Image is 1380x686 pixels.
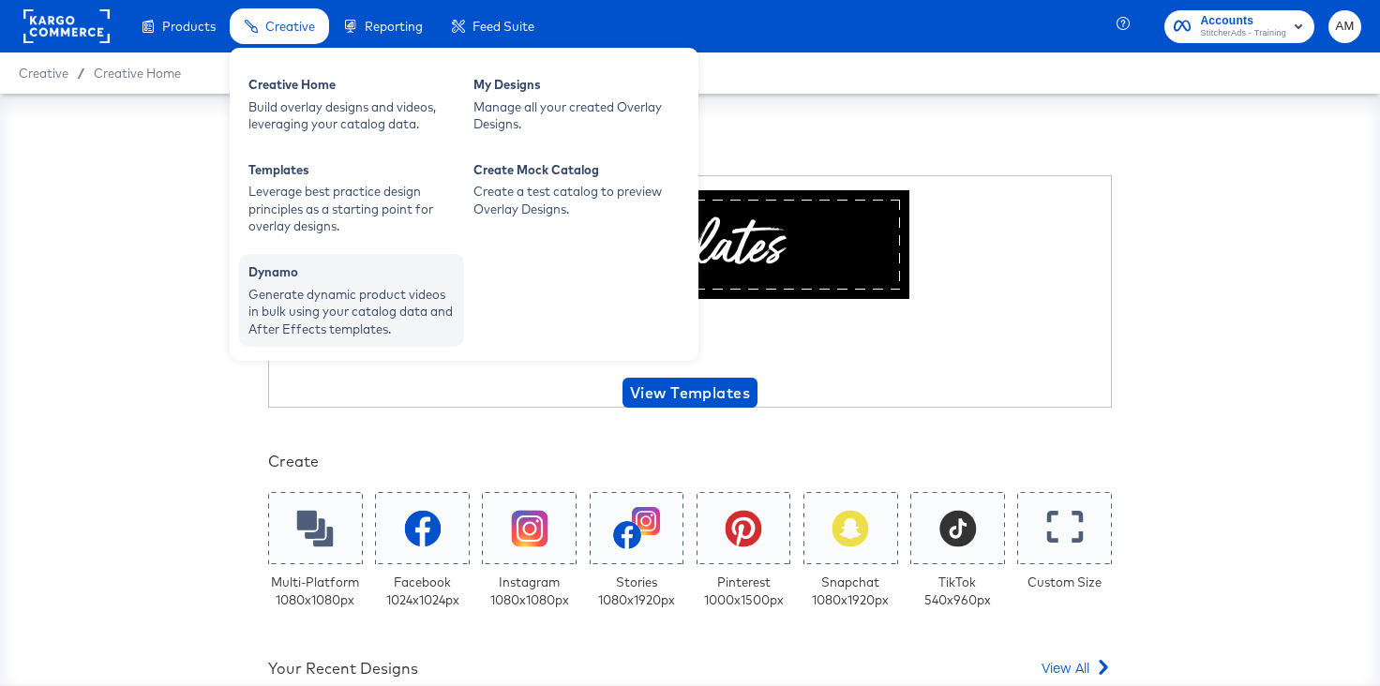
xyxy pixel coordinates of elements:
button: AccountsStitcherAds - Training [1164,10,1314,43]
span: View All [1042,658,1089,677]
span: Feed Suite [472,19,534,34]
div: Snapchat 1080 x 1920 px [812,574,889,608]
a: Creative Home [94,66,181,81]
div: Your Recent Designs [268,658,418,679]
div: TikTok 540 x 960 px [924,574,991,608]
span: StitcherAds - Training [1200,26,1286,41]
span: Accounts [1200,11,1286,31]
span: View Templates [630,380,750,406]
span: Reporting [365,19,423,34]
span: Products [162,19,216,34]
div: Facebook 1024 x 1024 px [386,574,459,608]
span: Creative [265,19,315,34]
a: View All [1042,658,1112,685]
div: Create [268,451,1112,472]
div: Stories 1080 x 1920 px [598,574,675,608]
div: Multi-Platform 1080 x 1080 px [271,574,359,608]
div: Custom Size [1027,574,1102,591]
span: / [68,66,94,81]
span: AM [1336,16,1354,37]
button: AM [1328,10,1361,43]
div: Pinterest 1000 x 1500 px [704,574,784,608]
span: Creative [19,66,68,81]
button: View Templates [622,378,757,408]
div: Instagram 1080 x 1080 px [490,574,569,608]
